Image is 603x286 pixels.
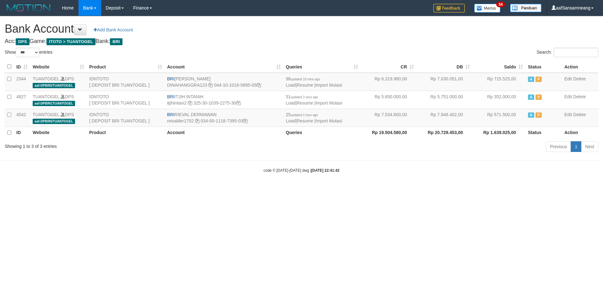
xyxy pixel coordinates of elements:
[286,76,342,88] span: | |
[30,127,87,139] th: Website
[311,168,340,173] strong: [DATE] 22:41:42
[416,61,472,73] th: DB: activate to sort column ascending
[263,168,340,173] small: code © [DATE]-[DATE] dwg |
[573,112,586,117] a: Delete
[30,91,87,109] td: DPS
[297,118,313,123] a: Resume
[286,112,318,117] span: 25
[564,112,572,117] a: Edit
[87,61,165,73] th: Product: activate to sort column ascending
[165,61,283,73] th: Account: activate to sort column ascending
[30,61,87,73] th: Website: activate to sort column ascending
[528,112,534,118] span: Active
[243,118,247,123] a: Copy 034001118739503 to clipboard
[5,23,598,35] h1: Bank Account
[87,109,165,127] td: IDNTOTO [ DEPOSIT BRI TUANTOGEL ]
[167,118,194,123] a: reivalder1702
[416,127,472,139] th: Rp 20.729.453,00
[167,100,187,105] a: itjihintani2
[5,38,598,45] h4: Acc: Game: Bank:
[33,112,59,117] a: TUANTOGEL
[46,38,95,45] span: ITOTO > TUANTOGEL
[188,100,192,105] a: Copy itjihintani2 to clipboard
[546,141,571,152] a: Previous
[14,73,30,91] td: 2344
[361,109,416,127] td: Rp 7.534.600,00
[537,48,598,57] label: Search:
[581,141,598,152] a: Next
[535,112,542,118] span: Paused
[554,48,598,57] input: Search:
[286,76,320,81] span: 98
[5,48,52,57] label: Show entries
[315,118,342,123] a: Import Mutasi
[361,61,416,73] th: CR: activate to sort column ascending
[90,24,137,35] a: Add Bank Account
[30,73,87,91] td: DPS
[165,91,283,109] td: ITJIH INTANIH 325-30-1039-2275-30
[286,94,342,105] span: | |
[30,109,87,127] td: DPS
[16,38,30,45] span: DPS
[87,73,165,91] td: IDNTOTO [ DEPOSIT BRI TUANTOGEL ]
[297,83,313,88] a: Resume
[286,112,342,123] span: | |
[535,94,542,100] span: Paused
[433,4,465,13] img: Feedback.jpg
[472,73,525,91] td: Rp 715.525,00
[510,4,541,12] img: panduan.png
[562,127,598,139] th: Action
[208,83,213,88] a: Copy DINAHANGGRA123 to clipboard
[33,76,59,81] a: TUANTOGEL
[315,100,342,105] a: Import Mutasi
[5,3,52,13] img: MOTION_logo.png
[167,83,207,88] a: DINAHANGGRA123
[33,119,75,124] span: aaf-DPBRI5TUANTOGEL
[535,77,542,82] span: Paused
[291,113,318,117] span: updated 1 hour ago
[165,73,283,91] td: [PERSON_NAME] 044-10-1018-5895-05
[291,78,320,81] span: updated 19 mins ago
[283,61,361,73] th: Queries: activate to sort column ascending
[525,127,562,139] th: Status
[472,91,525,109] td: Rp 352.000,00
[33,94,59,99] a: TUANTOGEL
[110,38,122,45] span: BRI
[361,91,416,109] td: Rp 5.650.000,00
[361,127,416,139] th: Rp 19.504.580,00
[283,127,361,139] th: Queries
[16,48,39,57] select: Showentries
[571,141,581,152] a: 1
[472,61,525,73] th: Saldo: activate to sort column ascending
[33,101,75,106] span: aaf-DPBRI1TUANTOGEL
[291,95,318,99] span: updated 3 secs ago
[33,83,75,88] span: aaf-DPBRI2TUANTOGEL
[14,91,30,109] td: 4827
[573,76,586,81] a: Delete
[14,61,30,73] th: ID: activate to sort column ascending
[496,2,505,7] span: 34
[236,100,241,105] a: Copy 325301039227530 to clipboard
[87,127,165,139] th: Product
[257,83,261,88] a: Copy 044101018589505 to clipboard
[564,76,572,81] a: Edit
[286,94,318,99] span: 51
[165,127,283,139] th: Account
[165,109,283,127] td: RIEVAL DERMAWAN 034-00-1118-7395-03
[525,61,562,73] th: Status
[286,83,296,88] a: Load
[564,94,572,99] a: Edit
[361,73,416,91] td: Rp 6.319.980,00
[14,109,30,127] td: 4542
[573,94,586,99] a: Delete
[297,100,313,105] a: Resume
[167,76,174,81] span: BRI
[472,127,525,139] th: Rp 1.639.025,00
[528,77,534,82] span: Active
[416,91,472,109] td: Rp 5.751.000,00
[528,94,534,100] span: Active
[14,127,30,139] th: ID
[195,118,199,123] a: Copy reivalder1702 to clipboard
[5,141,247,149] div: Showing 1 to 3 of 3 entries
[315,83,342,88] a: Import Mutasi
